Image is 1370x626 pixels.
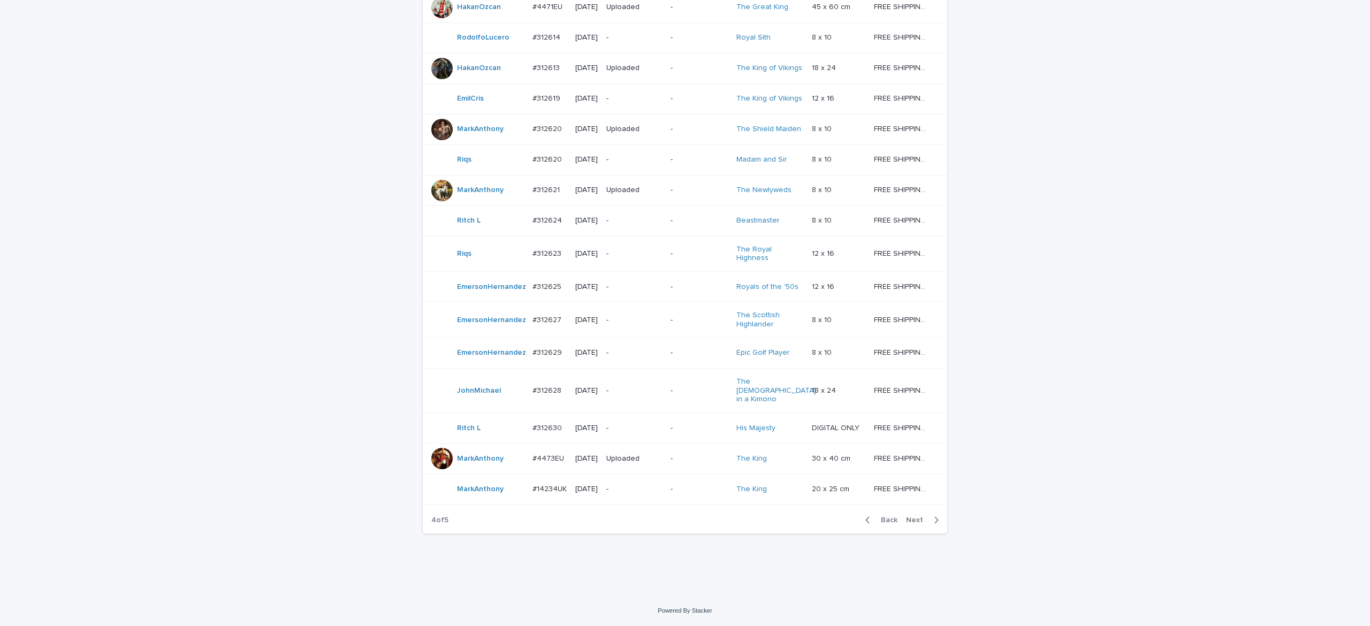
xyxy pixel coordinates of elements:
p: FREE SHIPPING - preview in 1-2 business days, after your approval delivery will take 5-10 b.d. [874,184,932,195]
a: JohnMichael [457,386,501,395]
tr: EmersonHernandez #312625#312625 [DATE]--Royals of the '50s 12 x 1612 x 16 FREE SHIPPING - preview... [423,272,947,302]
tr: Ritch L #312630#312630 [DATE]--His Majesty DIGITAL ONLYDIGITAL ONLY FREE SHIPPING - preview in 1-... [423,413,947,444]
p: - [671,348,728,357]
a: The King of Vikings [736,94,802,103]
p: #312629 [532,346,564,357]
tr: Ritch L #312624#312624 [DATE]--Beastmaster 8 x 108 x 10 FREE SHIPPING - preview in 1-2 business d... [423,205,947,236]
p: - [671,155,728,164]
a: HakanOzcan [457,3,501,12]
p: FREE SHIPPING - preview in 1-2 business days, after your approval delivery will take 5-10 b.d. [874,422,932,433]
p: [DATE] [575,64,598,73]
p: FREE SHIPPING - preview in 1-2 business days, after your approval delivery will take 6-10 busines... [874,452,932,463]
p: 8 x 10 [812,214,834,225]
p: 20 x 25 cm [812,483,851,494]
p: #312620 [532,153,564,164]
a: The King [736,485,767,494]
p: - [671,3,728,12]
p: - [606,424,662,433]
tr: Riqs #312620#312620 [DATE]--Madam and Sir 8 x 108 x 10 FREE SHIPPING - preview in 1-2 business da... [423,144,947,175]
tr: Riqs #312623#312623 [DATE]--The Royal Highness 12 x 1612 x 16 FREE SHIPPING - preview in 1-2 busi... [423,236,947,272]
p: 8 x 10 [812,123,834,134]
a: Ritch L [457,424,481,433]
p: - [606,283,662,292]
tr: JohnMichael #312628#312628 [DATE]--The [DEMOGRAPHIC_DATA] in a Kimono 18 x 2418 x 24 FREE SHIPPIN... [423,368,947,413]
tr: MarkAnthony #14234UK#14234UK [DATE]--The King 20 x 25 cm20 x 25 cm FREE SHIPPING - preview in 1-2... [423,474,947,505]
p: 8 x 10 [812,153,834,164]
a: MarkAnthony [457,485,504,494]
p: #312613 [532,62,562,73]
p: #312623 [532,247,564,258]
p: FREE SHIPPING - preview in 1-2 business days, after your approval delivery will take 5-10 b.d. [874,280,932,292]
a: Ritch L [457,216,481,225]
p: FREE SHIPPING - preview in 1-2 business days, after your approval delivery will take 5-10 b.d. [874,123,932,134]
p: - [671,316,728,325]
span: Next [906,516,930,524]
p: 12 x 16 [812,247,836,258]
p: - [606,386,662,395]
tr: MarkAnthony #312621#312621 [DATE]Uploaded-The Newlyweds 8 x 108 x 10 FREE SHIPPING - preview in 1... [423,175,947,205]
p: 8 x 10 [812,314,834,325]
tr: MarkAnthony #4473EU#4473EU [DATE]Uploaded-The King 30 x 40 cm30 x 40 cm FREE SHIPPING - preview i... [423,444,947,474]
a: The Royal Highness [736,245,803,263]
a: EmilCris [457,94,484,103]
p: - [606,485,662,494]
p: FREE SHIPPING - preview in 1-2 business days, after your approval delivery will take 10-12 busine... [874,483,932,494]
a: MarkAnthony [457,125,504,134]
p: FREE SHIPPING - preview in 1-2 business days, after your approval delivery will take 6-10 busines... [874,1,932,12]
a: Riqs [457,155,471,164]
tr: HakanOzcan #312613#312613 [DATE]Uploaded-The King of Vikings 18 x 2418 x 24 FREE SHIPPING - previ... [423,53,947,83]
p: 8 x 10 [812,346,834,357]
a: Riqs [457,249,471,258]
a: RodolfoLucero [457,33,509,42]
p: - [671,424,728,433]
p: [DATE] [575,249,598,258]
button: Next [902,515,947,525]
p: 18 x 24 [812,62,838,73]
a: Epic Golf Player [736,348,790,357]
p: #312614 [532,31,562,42]
p: FREE SHIPPING - preview in 1-2 business days, after your approval delivery will take 5-10 b.d. [874,214,932,225]
p: - [671,125,728,134]
p: #312621 [532,184,562,195]
tr: EmilCris #312619#312619 [DATE]--The King of Vikings 12 x 1612 x 16 FREE SHIPPING - preview in 1-2... [423,83,947,114]
a: HakanOzcan [457,64,501,73]
p: [DATE] [575,33,598,42]
p: FREE SHIPPING - preview in 1-2 business days, after your approval delivery will take 5-10 b.d. [874,247,932,258]
a: His Majesty [736,424,775,433]
a: The Shield Maiden [736,125,801,134]
p: #312620 [532,123,564,134]
a: Madam and Sir [736,155,787,164]
p: #312619 [532,92,562,103]
p: [DATE] [575,216,598,225]
a: MarkAnthony [457,186,504,195]
p: - [671,216,728,225]
a: The Great King [736,3,788,12]
p: 4 of 5 [423,507,457,533]
p: [DATE] [575,386,598,395]
p: Uploaded [606,3,662,12]
a: Royals of the '50s [736,283,798,292]
p: 18 x 24 [812,384,838,395]
tr: EmersonHernandez #312629#312629 [DATE]--Epic Golf Player 8 x 108 x 10 FREE SHIPPING - preview in ... [423,338,947,368]
p: - [606,94,662,103]
a: Powered By Stacker [658,607,712,614]
p: #14234UK [532,483,569,494]
p: - [671,33,728,42]
p: [DATE] [575,94,598,103]
p: FREE SHIPPING - preview in 1-2 business days, after your approval delivery will take 5-10 b.d. [874,384,932,395]
p: Uploaded [606,454,662,463]
p: - [671,283,728,292]
a: The King [736,454,767,463]
a: EmersonHernandez [457,348,526,357]
p: #312624 [532,214,564,225]
a: The Newlyweds [736,186,791,195]
p: - [671,249,728,258]
p: DIGITAL ONLY [812,422,862,433]
p: 8 x 10 [812,184,834,195]
p: [DATE] [575,348,598,357]
p: Uploaded [606,64,662,73]
p: - [606,249,662,258]
p: Uploaded [606,125,662,134]
p: 8 x 10 [812,31,834,42]
p: #4471EU [532,1,565,12]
